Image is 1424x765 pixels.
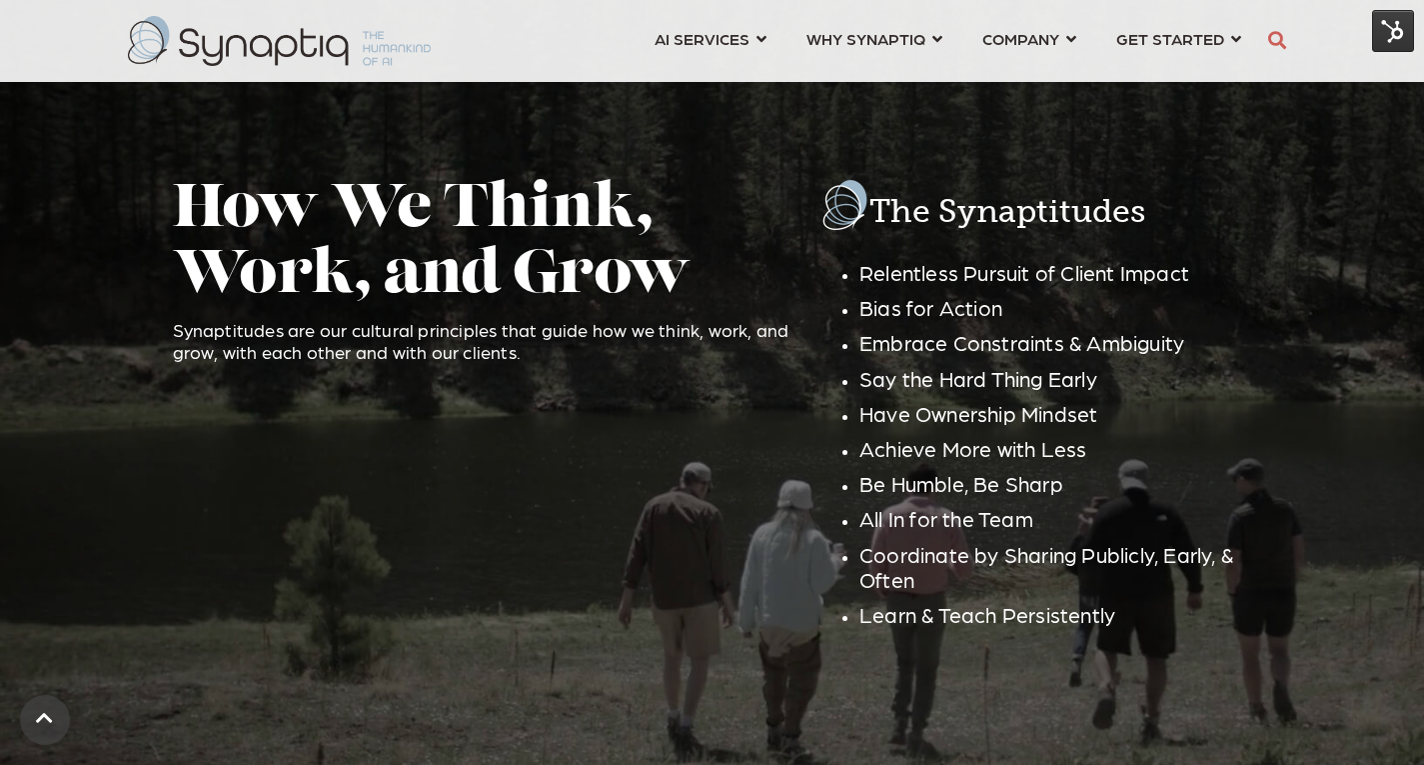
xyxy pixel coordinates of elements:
[1372,10,1414,52] img: HubSpot Tools Menu Toggle
[173,178,790,310] h2: How We Think, Work, and Grow
[859,542,1252,592] p: Coordinate by Sharing Publicly, Early, & Often
[982,20,1076,57] a: COMPANY
[806,25,925,52] span: WHY SYNAPTIQ
[635,5,1261,77] nav: menu
[859,506,1252,531] p: All In for the Team
[859,330,1252,355] p: Embrace Constraints & Ambiguity
[819,178,1252,233] h3: The Synaptitudes
[173,319,790,362] p: Synaptitudes are our cultural principles that guide how we think, work, and grow, with each other...
[819,178,869,233] img: BIG-Butterflylogo-Artic-White01-01
[982,25,1059,52] span: COMPANY
[655,25,749,52] span: AI SERVICES
[859,471,1252,496] p: Be Humble, Be Sharp
[655,20,766,57] a: AI SERVICES
[1116,25,1224,52] span: GET STARTED
[859,401,1252,426] p: Have Ownership Mindset
[859,436,1252,461] p: Achieve More with Less
[1116,20,1241,57] a: GET STARTED
[859,295,1252,320] p: Bias for Action
[859,366,1252,391] p: Say the Hard Thing Early
[859,260,1252,285] p: Relentless Pursuit of Client Impact
[859,602,1252,627] p: Learn & Teach Persistently
[128,16,431,66] img: synaptiq logo-2
[806,20,942,57] a: WHY SYNAPTIQ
